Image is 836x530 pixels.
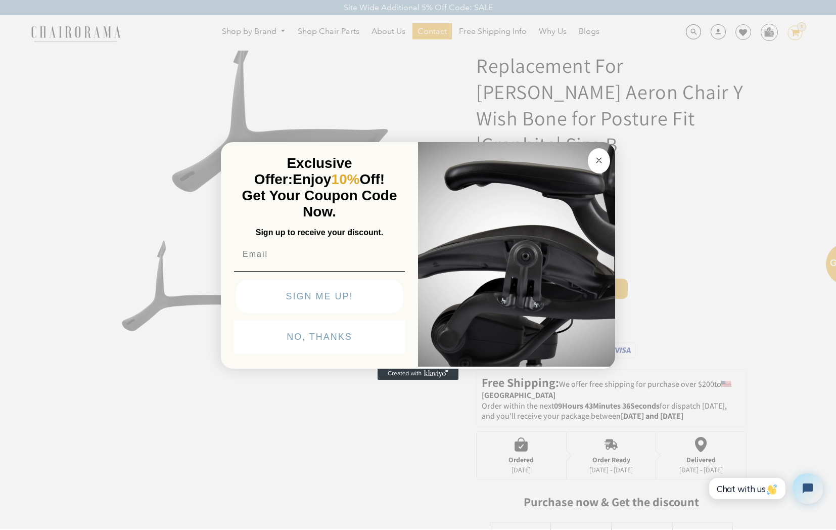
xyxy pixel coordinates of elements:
[234,320,405,354] button: NO, THANKS
[588,148,610,173] button: Close dialog
[331,171,359,187] span: 10%
[378,368,458,380] a: Created with Klaviyo - opens in a new tab
[234,244,405,264] input: Email
[256,228,383,237] span: Sign up to receive your discount.
[242,188,397,219] span: Get Your Coupon Code Now.
[236,280,403,313] button: SIGN ME UP!
[698,465,831,512] iframe: Tidio Chat
[254,155,352,187] span: Exclusive Offer:
[234,271,405,272] img: underline
[418,140,615,367] img: 92d77583-a095-41f6-84e7-858462e0427a.jpeg
[293,171,385,187] span: Enjoy Off!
